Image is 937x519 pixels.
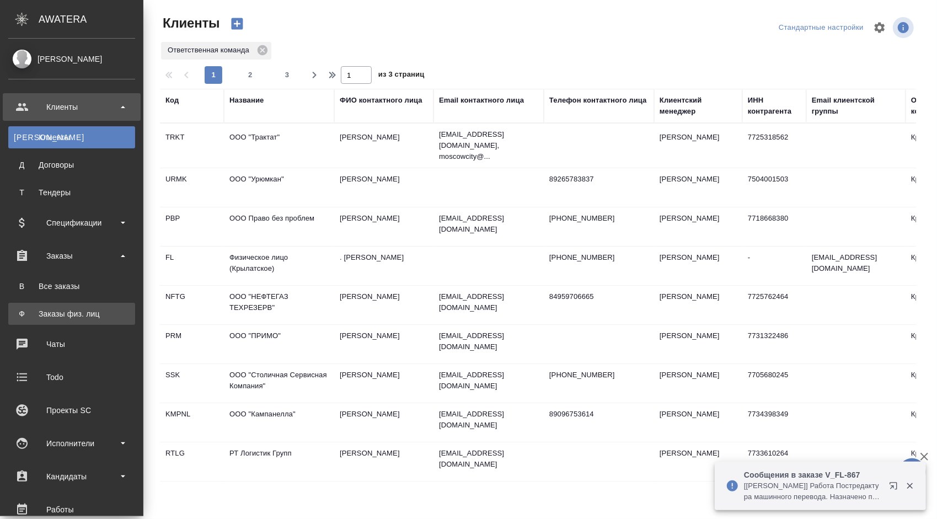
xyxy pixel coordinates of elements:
[654,325,742,363] td: [PERSON_NAME]
[742,364,806,403] td: 7705680245
[224,364,334,403] td: ООО "Столичная Сервисная Компания"
[229,95,264,106] div: Название
[748,95,801,117] div: ИНН контрагента
[549,252,649,263] p: [PHONE_NUMBER]
[742,325,806,363] td: 7731322486
[549,213,649,224] p: [PHONE_NUMBER]
[161,42,271,60] div: Ответственная команда
[654,126,742,165] td: [PERSON_NAME]
[742,207,806,246] td: 7718668380
[224,247,334,285] td: Физическое лицо (Крылатское)
[660,95,737,117] div: Клиентский менеджер
[893,17,916,38] span: Посмотреть информацию
[806,247,906,285] td: [EMAIL_ADDRESS][DOMAIN_NAME]
[549,95,647,106] div: Телефон контактного лица
[8,126,135,148] a: [PERSON_NAME]Клиенты
[8,435,135,452] div: Исполнители
[8,275,135,297] a: ВВсе заказы
[654,364,742,403] td: [PERSON_NAME]
[224,14,250,33] button: Создать
[8,369,135,386] div: Todo
[334,364,433,403] td: [PERSON_NAME]
[8,99,135,115] div: Клиенты
[279,66,296,84] button: 3
[334,168,433,207] td: [PERSON_NAME]
[812,95,900,117] div: Email клиентской группы
[8,248,135,264] div: Заказы
[224,168,334,207] td: ООО "Урюмкан"
[334,442,433,481] td: [PERSON_NAME]
[3,363,141,391] a: Todo
[742,442,806,481] td: 7733610264
[160,207,224,246] td: PBP
[654,442,742,481] td: [PERSON_NAME]
[8,53,135,65] div: [PERSON_NAME]
[160,247,224,285] td: FL
[165,95,179,106] div: Код
[549,174,649,185] p: 89265783837
[654,168,742,207] td: [PERSON_NAME]
[160,364,224,403] td: SSK
[439,291,538,313] p: [EMAIL_ADDRESS][DOMAIN_NAME]
[334,286,433,324] td: [PERSON_NAME]
[8,154,135,176] a: ДДоговоры
[334,403,433,442] td: [PERSON_NAME]
[898,458,926,486] button: 🙏
[439,409,538,431] p: [EMAIL_ADDRESS][DOMAIN_NAME]
[8,303,135,325] a: ФЗаказы физ. лиц
[882,475,909,501] button: Открыть в новой вкладке
[224,325,334,363] td: ООО "ПРИМО"
[334,325,433,363] td: [PERSON_NAME]
[279,69,296,81] span: 3
[8,501,135,518] div: Работы
[3,397,141,424] a: Проекты SC
[14,281,130,292] div: Все заказы
[378,68,425,84] span: из 3 страниц
[3,330,141,358] a: Чаты
[334,247,433,285] td: . [PERSON_NAME]
[439,95,524,106] div: Email контактного лица
[439,330,538,352] p: [EMAIL_ADDRESS][DOMAIN_NAME]
[439,448,538,470] p: [EMAIL_ADDRESS][DOMAIN_NAME]
[160,126,224,165] td: TRKT
[334,126,433,165] td: [PERSON_NAME]
[654,403,742,442] td: [PERSON_NAME]
[224,286,334,324] td: ООО "НЕФТЕГАЗ ТЕХРЕЗЕРВ"
[14,308,130,319] div: Заказы физ. лиц
[744,480,882,502] p: [[PERSON_NAME]] Работа Постредактура машинного перевода. Назначено подразделение "Проектный офис"
[334,207,433,246] td: [PERSON_NAME]
[160,403,224,442] td: KMPNL
[340,95,422,106] div: ФИО контактного лица
[654,286,742,324] td: [PERSON_NAME]
[168,45,253,56] p: Ответственная команда
[8,468,135,485] div: Кандидаты
[224,403,334,442] td: ООО "Кампанелла"
[242,69,259,81] span: 2
[242,66,259,84] button: 2
[160,442,224,481] td: RTLG
[549,409,649,420] p: 89096753614
[14,187,130,198] div: Тендеры
[224,442,334,481] td: РТ Логистик Групп
[160,325,224,363] td: PRM
[39,8,143,30] div: AWATERA
[160,14,219,32] span: Клиенты
[742,168,806,207] td: 7504001503
[744,469,882,480] p: Сообщения в заказе V_FL-867
[8,215,135,231] div: Спецификации
[224,126,334,165] td: ООО "Трактат"
[14,132,130,143] div: Клиенты
[439,370,538,392] p: [EMAIL_ADDRESS][DOMAIN_NAME]
[742,126,806,165] td: 7725318562
[742,247,806,285] td: -
[776,19,866,36] div: split button
[654,207,742,246] td: [PERSON_NAME]
[439,213,538,235] p: [EMAIL_ADDRESS][DOMAIN_NAME]
[549,291,649,302] p: 84959706665
[14,159,130,170] div: Договоры
[8,402,135,419] div: Проекты SC
[549,370,649,381] p: [PHONE_NUMBER]
[160,286,224,324] td: NFTG
[8,181,135,204] a: ТТендеры
[654,247,742,285] td: [PERSON_NAME]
